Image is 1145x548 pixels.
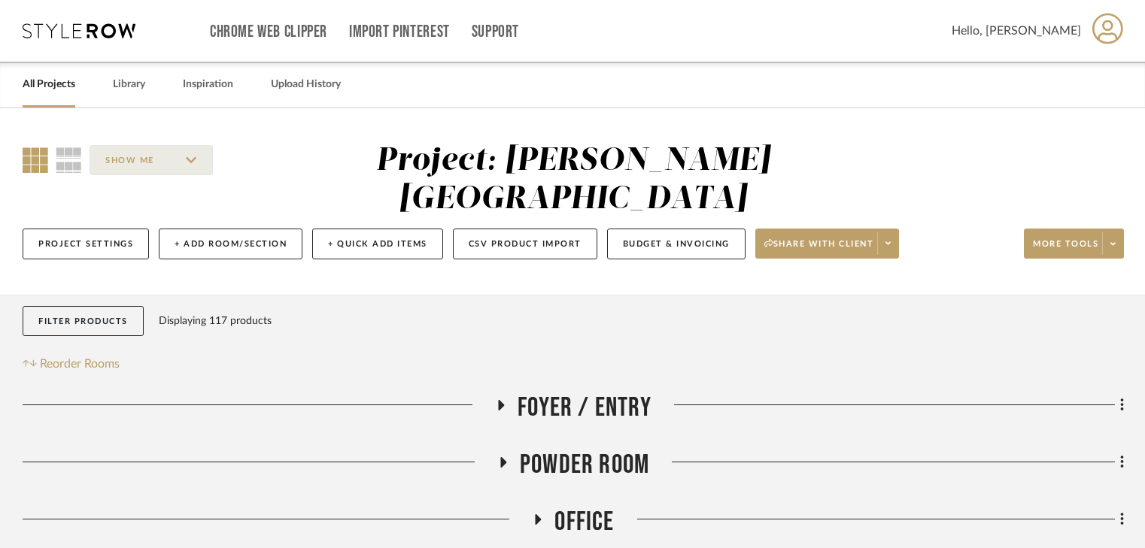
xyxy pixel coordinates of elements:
span: Share with client [764,238,874,261]
button: Share with client [755,229,900,259]
button: CSV Product Import [453,229,597,259]
button: Budget & Invoicing [607,229,746,259]
span: Foyer / Entry [518,392,651,424]
button: Filter Products [23,306,144,337]
a: Library [113,74,145,95]
a: Inspiration [183,74,233,95]
a: Support [472,26,519,38]
span: Powder Room [520,449,649,481]
span: Office [554,506,614,538]
span: More tools [1033,238,1098,261]
div: Displaying 117 products [159,306,272,336]
a: Chrome Web Clipper [210,26,327,38]
div: Project: [PERSON_NAME][GEOGRAPHIC_DATA] [376,145,770,215]
a: Import Pinterest [349,26,450,38]
span: Hello, [PERSON_NAME] [952,22,1081,40]
button: Project Settings [23,229,149,259]
a: Upload History [271,74,341,95]
button: More tools [1024,229,1124,259]
a: All Projects [23,74,75,95]
button: + Add Room/Section [159,229,302,259]
span: Reorder Rooms [40,355,120,373]
button: + Quick Add Items [312,229,443,259]
button: Reorder Rooms [23,355,120,373]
